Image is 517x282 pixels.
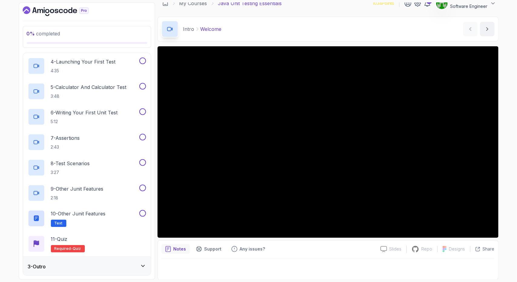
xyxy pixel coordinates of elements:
[51,169,90,175] p: 3:27
[28,263,46,270] h3: 3 - Outro
[201,25,222,33] p: Welcome
[422,246,432,252] p: Repo
[162,0,168,6] a: Dashboard
[240,246,265,252] p: Any issues?
[228,244,269,254] button: Feedback button
[51,160,90,167] p: 8 - Test Scenarios
[28,185,146,202] button: 9-Other Junit Features2:18
[55,246,73,251] span: Required-
[483,246,495,252] p: Share
[51,195,104,201] p: 2:18
[28,134,146,151] button: 7-Assertions2:43
[51,93,127,99] p: 3:48
[51,58,116,65] p: 4 - Launching Your First Test
[183,25,194,33] p: Intro
[480,22,495,36] button: next content
[55,221,63,226] span: Text
[51,144,80,150] p: 2:43
[373,0,394,6] p: 1034 Points
[51,185,104,192] p: 9 - Other Junit Features
[73,246,81,251] span: quiz
[27,31,35,37] span: 0 %
[51,84,127,91] p: 5 - Calculator And Calculator Test
[51,109,118,116] p: 6 - Writing Your First Unit Test
[23,6,103,16] a: Dashboard
[28,159,146,176] button: 8-Test Scenarios3:27
[192,244,225,254] button: Support button
[204,246,222,252] p: Support
[161,244,190,254] button: notes button
[174,246,186,252] p: Notes
[470,246,495,252] button: Share
[450,3,488,9] p: Software Engineer
[27,31,60,37] span: completed
[51,235,68,243] p: 11 - Quiz
[157,46,499,238] iframe: 1 - Hi
[28,235,146,252] button: 11-QuizRequired-quiz
[449,246,465,252] p: Designs
[28,210,146,227] button: 10-Other Junit FeaturesText
[389,246,402,252] p: Slides
[51,68,116,74] p: 4:35
[28,83,146,100] button: 5-Calculator And Calculator Test3:48
[28,108,146,125] button: 6-Writing Your First Unit Test5:12
[51,134,80,142] p: 7 - Assertions
[51,210,106,217] p: 10 - Other Junit Features
[28,57,146,74] button: 4-Launching Your First Test4:35
[51,119,118,125] p: 5:12
[463,22,478,36] button: previous content
[23,257,151,276] button: 3-Outro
